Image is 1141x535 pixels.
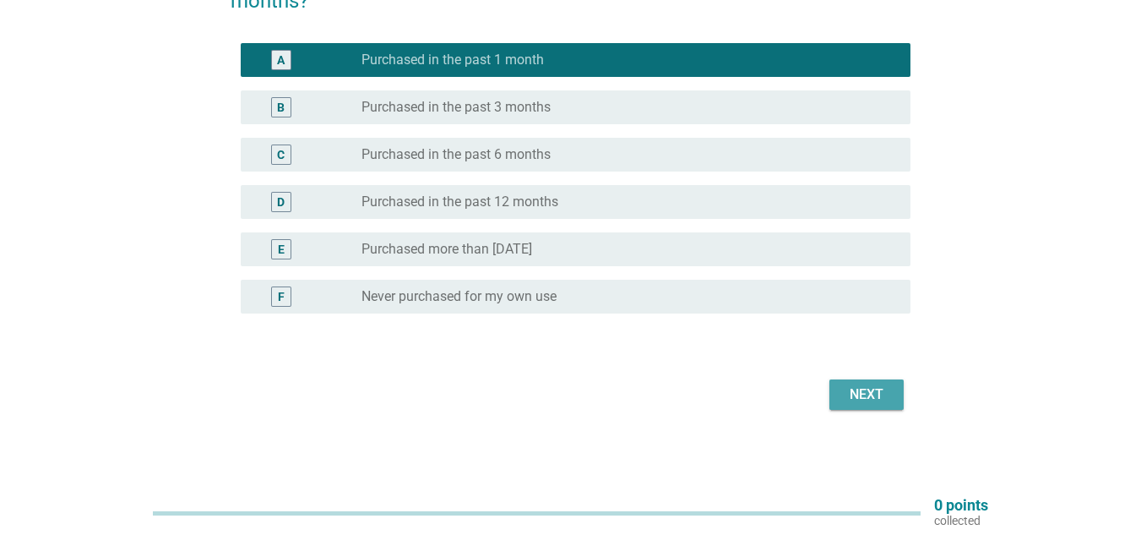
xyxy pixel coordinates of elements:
[361,146,551,163] label: Purchased in the past 6 months
[361,241,532,258] label: Purchased more than [DATE]
[277,194,285,211] div: D
[361,194,558,210] label: Purchased in the past 12 months
[934,498,988,513] p: 0 points
[361,288,557,305] label: Never purchased for my own use
[829,379,904,410] button: Next
[278,288,285,306] div: F
[361,52,544,68] label: Purchased in the past 1 month
[843,385,890,405] div: Next
[277,99,285,117] div: B
[361,99,551,116] label: Purchased in the past 3 months
[934,513,988,528] p: collected
[277,52,285,69] div: A
[277,146,285,164] div: C
[278,241,285,259] div: E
